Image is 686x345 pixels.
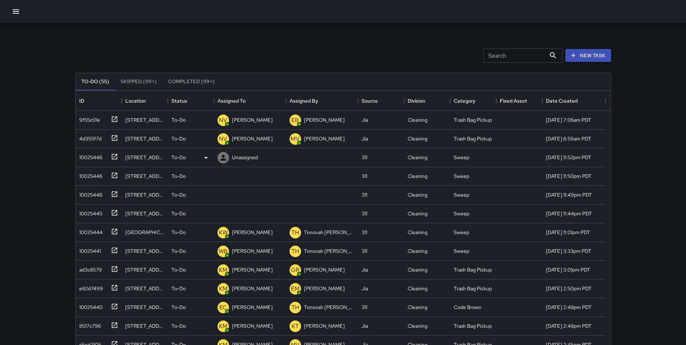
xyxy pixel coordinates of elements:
[291,266,299,274] p: GR
[408,116,427,124] div: Cleaning
[304,116,345,124] p: [PERSON_NAME]
[76,91,122,111] div: ID
[362,266,368,273] div: Jia
[454,116,492,124] div: Trash Bag Pickup
[171,135,186,142] p: To-Do
[76,282,103,292] div: e82d7499
[76,263,102,273] div: ad3c8579
[125,322,164,330] div: 1070 Howard Street
[76,245,101,255] div: 10025441
[125,247,164,255] div: 1128 Harrison Street
[454,266,492,273] div: Trash Bag Pickup
[171,322,186,330] p: To-Do
[125,91,146,111] div: Location
[408,304,427,311] div: Cleaning
[546,91,578,111] div: Date Created
[76,132,102,142] div: 4d355f7d
[362,247,367,255] div: 311
[454,285,492,292] div: Trash Bag Pickup
[362,191,367,198] div: 311
[232,116,273,124] p: [PERSON_NAME]
[454,322,492,330] div: Trash Bag Pickup
[546,191,592,198] div: 9/2/2025, 11:49pm PDT
[454,247,469,255] div: Sweep
[76,151,102,161] div: 10025446
[362,322,368,330] div: Jia
[232,285,273,292] p: [PERSON_NAME]
[219,322,228,331] p: KM
[408,266,427,273] div: Cleaning
[76,319,101,330] div: 8517c796
[292,322,299,331] p: KT
[125,135,164,142] div: 1053 Howard Street
[304,266,345,273] p: [PERSON_NAME]
[219,247,228,256] p: WB
[546,285,592,292] div: 9/2/2025, 2:50pm PDT
[219,135,227,143] p: NV
[125,229,164,236] div: 524 Natoma Street
[408,91,425,111] div: Division
[408,191,427,198] div: Cleaning
[546,322,592,330] div: 9/2/2025, 2:48pm PDT
[408,154,427,161] div: Cleaning
[76,73,115,90] button: To-Do (55)
[304,229,354,236] p: Tonovah [PERSON_NAME]
[171,229,186,236] p: To-Do
[232,304,273,311] p: [PERSON_NAME]
[232,247,273,255] p: [PERSON_NAME]
[79,91,84,111] div: ID
[125,210,164,217] div: 720 Tehama Street
[546,116,591,124] div: 9/3/2025, 7:06am PDT
[171,266,186,273] p: To-Do
[219,284,228,293] p: KM
[171,116,186,124] p: To-Do
[408,172,427,180] div: Cleaning
[546,135,591,142] div: 9/3/2025, 6:59am PDT
[218,91,246,111] div: Assigned To
[219,266,228,274] p: KM
[171,285,186,292] p: To-Do
[362,116,368,124] div: Jia
[232,135,273,142] p: [PERSON_NAME]
[232,154,258,161] p: Unassigned
[454,135,492,142] div: Trash Bag Pickup
[454,210,469,217] div: Sweep
[546,172,592,180] div: 9/2/2025, 11:50pm PDT
[358,91,404,111] div: Source
[546,266,590,273] div: 9/2/2025, 3:01pm PDT
[362,91,378,111] div: Source
[408,285,427,292] div: Cleaning
[76,226,103,236] div: 10025444
[454,91,475,111] div: Category
[546,154,591,161] div: 9/2/2025, 11:52pm PDT
[125,191,164,198] div: 1053 Howard Street
[171,191,186,198] p: To-Do
[546,229,590,236] div: 9/2/2025, 11:01pm PDT
[546,304,592,311] div: 9/2/2025, 2:48pm PDT
[290,91,318,111] div: Assigned By
[291,247,299,256] p: TH
[125,304,164,311] div: 770 Natoma Street
[496,91,542,111] div: Fixed Asset
[219,116,227,125] p: NV
[362,304,367,311] div: 311
[304,135,345,142] p: [PERSON_NAME]
[125,116,164,124] div: 1585 Folsom Street
[291,303,299,312] p: TH
[304,247,354,255] p: Tonovah [PERSON_NAME]
[454,304,481,311] div: Code Brown
[125,266,164,273] div: 1070 Howard Street
[291,228,299,237] p: TH
[76,207,102,217] div: 10025445
[76,188,102,198] div: 10025446
[546,247,591,255] div: 9/2/2025, 3:33pm PDT
[76,170,102,180] div: 10025446
[171,91,187,111] div: Status
[454,154,469,161] div: Sweep
[500,91,527,111] div: Fixed Asset
[546,210,592,217] div: 9/2/2025, 11:44pm PDT
[362,154,367,161] div: 311
[362,229,367,236] div: 311
[115,73,162,90] button: Skipped (99+)
[162,73,220,90] button: Completed (99+)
